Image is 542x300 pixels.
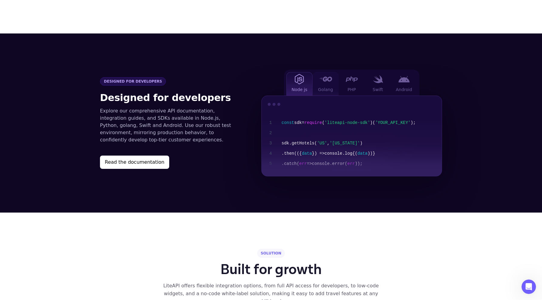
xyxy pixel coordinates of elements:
span: { [299,151,302,156]
span: Designed for developers [100,77,166,86]
p: Explore our comprehensive API documentation, integration guides, and SDKs available in Node.js, P... [100,107,237,144]
span: Swift [373,87,383,93]
span: ) [360,141,362,146]
span: ) [370,120,372,125]
span: log [345,151,352,156]
span: ))} [368,151,375,156]
span: data [302,151,312,156]
span: ( [322,120,324,125]
span: ( [345,161,347,166]
a: Read the documentation [100,156,237,169]
span: Golang [318,87,333,93]
iframe: Intercom live chat [522,279,536,294]
span: , [327,141,329,146]
span: 'US' [317,141,327,146]
div: 1 2 3 4 5 [262,113,277,176]
h1: Built for growth [220,263,322,277]
span: ( [373,120,375,125]
span: )); [355,161,363,166]
span: err [299,161,307,166]
div: SOLUTION [257,249,285,258]
span: error [332,161,345,166]
button: Read the documentation [100,156,169,169]
h2: Designed for developers [100,90,237,105]
span: = [302,120,304,125]
span: require [304,120,322,125]
span: .catch [282,161,297,166]
span: .getHotels( [289,141,317,146]
span: Node js [291,87,307,93]
span: sdk [282,141,289,146]
span: console. [325,151,345,156]
span: Android [396,87,412,93]
span: PHP [347,87,356,93]
img: Swift [373,75,383,83]
span: 'YOUR_API_KEY' [375,120,411,125]
span: err [347,161,355,166]
span: const [282,120,294,125]
span: => [307,161,312,166]
span: sdk [294,120,302,125]
img: PHP [346,76,358,82]
img: Node js [295,74,304,84]
img: Android [398,76,410,83]
span: console. [312,161,332,166]
span: (( [294,151,299,156]
span: {( [352,151,357,156]
span: ( [297,161,299,166]
span: 'liteapi-node-sdk' [325,120,370,125]
span: ); [411,120,416,125]
span: '[US_STATE]' [330,141,360,146]
span: .then [282,151,294,156]
span: data [357,151,368,156]
img: Golang [319,77,332,81]
span: }) => [312,151,325,156]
